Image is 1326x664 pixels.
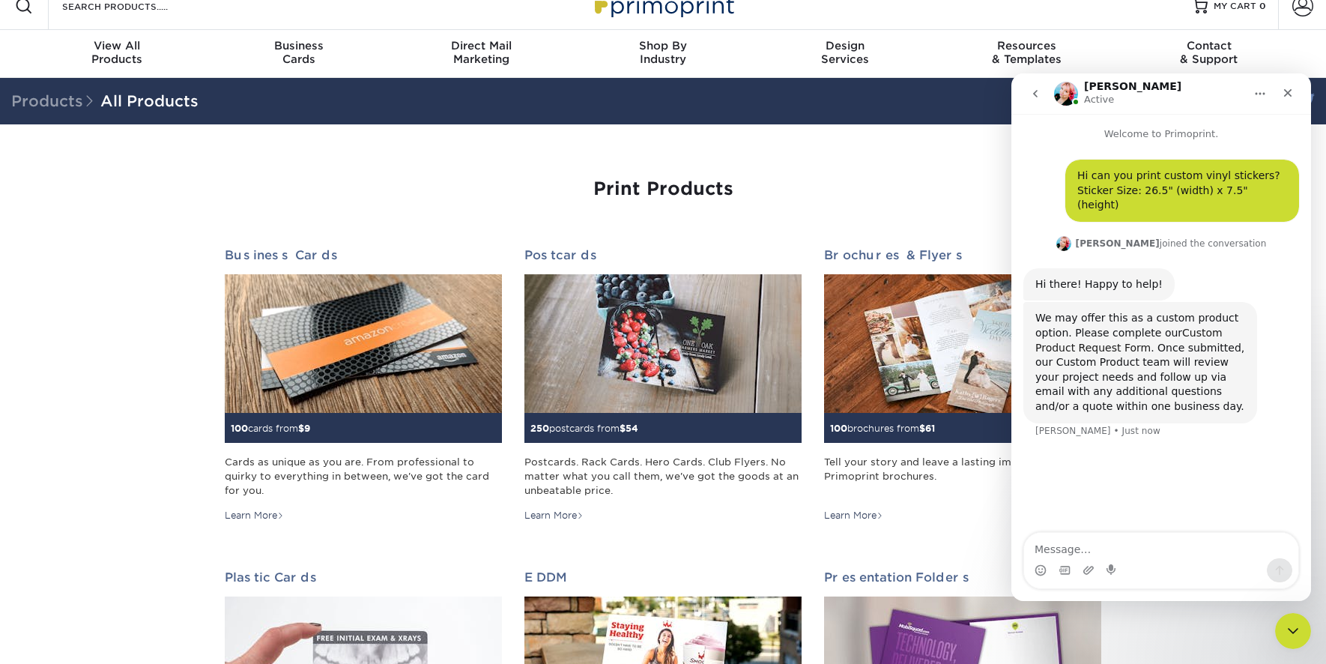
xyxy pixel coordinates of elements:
a: Brochures & Flyers 100brochures from$61 Tell your story and leave a lasting impression with Primo... [824,248,1101,522]
div: Tell your story and leave a lasting impression with Primoprint brochures. [824,455,1101,498]
a: Postcards 250postcards from$54 Postcards. Rack Cards. Hero Cards. Club Flyers. No matter what you... [524,248,802,522]
span: 250 [530,423,549,434]
small: cards from [231,423,310,434]
div: Services [754,39,936,66]
span: $ [298,423,304,434]
span: 0 [1259,1,1266,11]
h2: EDDM [524,570,802,585]
div: Learn More [225,509,284,522]
div: Learn More [524,509,584,522]
span: Business [208,39,390,52]
span: Shop By [572,39,754,52]
img: Postcards [524,274,802,413]
a: All Products [100,92,199,110]
div: Marketing [390,39,572,66]
div: Products [26,39,208,66]
span: $ [620,423,626,434]
h2: Plastic Cards [225,570,502,585]
div: Learn More [824,509,883,522]
iframe: Intercom live chat [1011,73,1311,601]
h2: Presentation Folders [824,570,1101,585]
div: & Support [1118,39,1300,66]
span: 54 [626,423,638,434]
div: Industry [572,39,754,66]
span: 61 [925,423,935,434]
img: Brochures & Flyers [824,274,1101,413]
span: Contact [1118,39,1300,52]
h1: Print Products [225,178,1101,200]
a: Resources& Templates [936,30,1118,78]
span: Direct Mail [390,39,572,52]
a: View AllProducts [26,30,208,78]
a: Shop ByIndustry [572,30,754,78]
img: Business Cards [225,274,502,413]
a: BusinessCards [208,30,390,78]
span: Products [11,92,100,110]
small: brochures from [830,423,935,434]
h2: Business Cards [225,248,502,262]
span: Design [754,39,936,52]
span: 100 [830,423,847,434]
a: Direct MailMarketing [390,30,572,78]
small: postcards from [530,423,638,434]
a: Business Cards 100cards from$9 Cards as unique as you are. From professional to quirky to everyth... [225,248,502,522]
div: Postcards. Rack Cards. Hero Cards. Club Flyers. No matter what you call them, we've got the goods... [524,455,802,498]
div: & Templates [936,39,1118,66]
span: 100 [231,423,248,434]
a: Contact& Support [1118,30,1300,78]
span: View All [26,39,208,52]
h2: Brochures & Flyers [824,248,1101,262]
span: 9 [304,423,310,434]
span: $ [919,423,925,434]
div: Cards [208,39,390,66]
div: Cards as unique as you are. From professional to quirky to everything in between, we've got the c... [225,455,502,498]
iframe: Intercom live chat [1275,613,1311,649]
h2: Postcards [524,248,802,262]
span: Resources [936,39,1118,52]
a: DesignServices [754,30,936,78]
